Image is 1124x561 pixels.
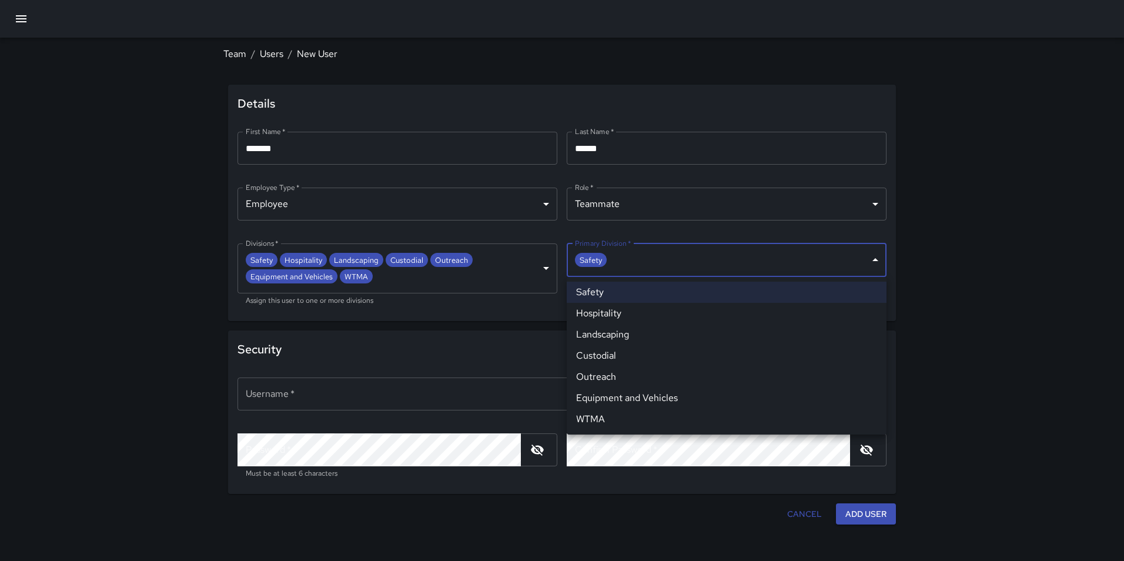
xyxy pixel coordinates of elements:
[567,345,887,366] li: Custodial
[567,388,887,409] li: Equipment and Vehicles
[567,324,887,345] li: Landscaping
[567,366,887,388] li: Outreach
[567,409,887,430] li: WTMA
[567,282,887,303] li: Safety
[567,303,887,324] li: Hospitality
